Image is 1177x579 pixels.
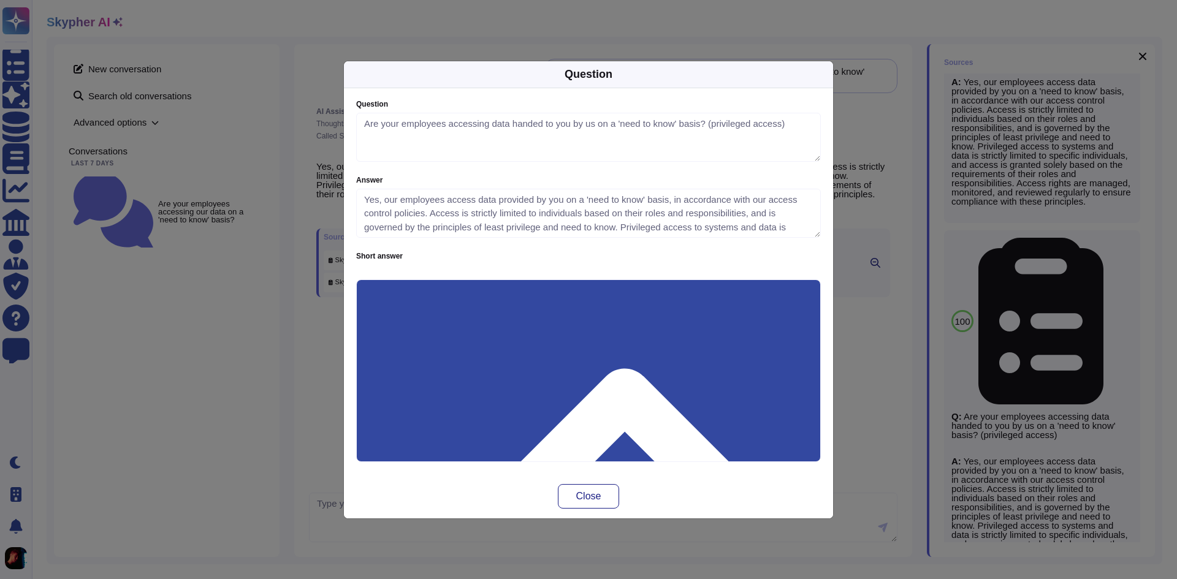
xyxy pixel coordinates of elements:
div: Question [565,66,612,83]
button: Close [558,484,619,509]
label: Question [356,100,821,108]
label: Answer [356,176,821,184]
label: Short answer [356,252,821,260]
textarea: Yes, our employees access data provided by you on a 'need to know' basis, in accordance with our ... [356,189,821,238]
textarea: Are your employees accessing data handed to you by us on a 'need to know' basis? (privileged access) [356,113,821,162]
span: Close [576,491,601,501]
